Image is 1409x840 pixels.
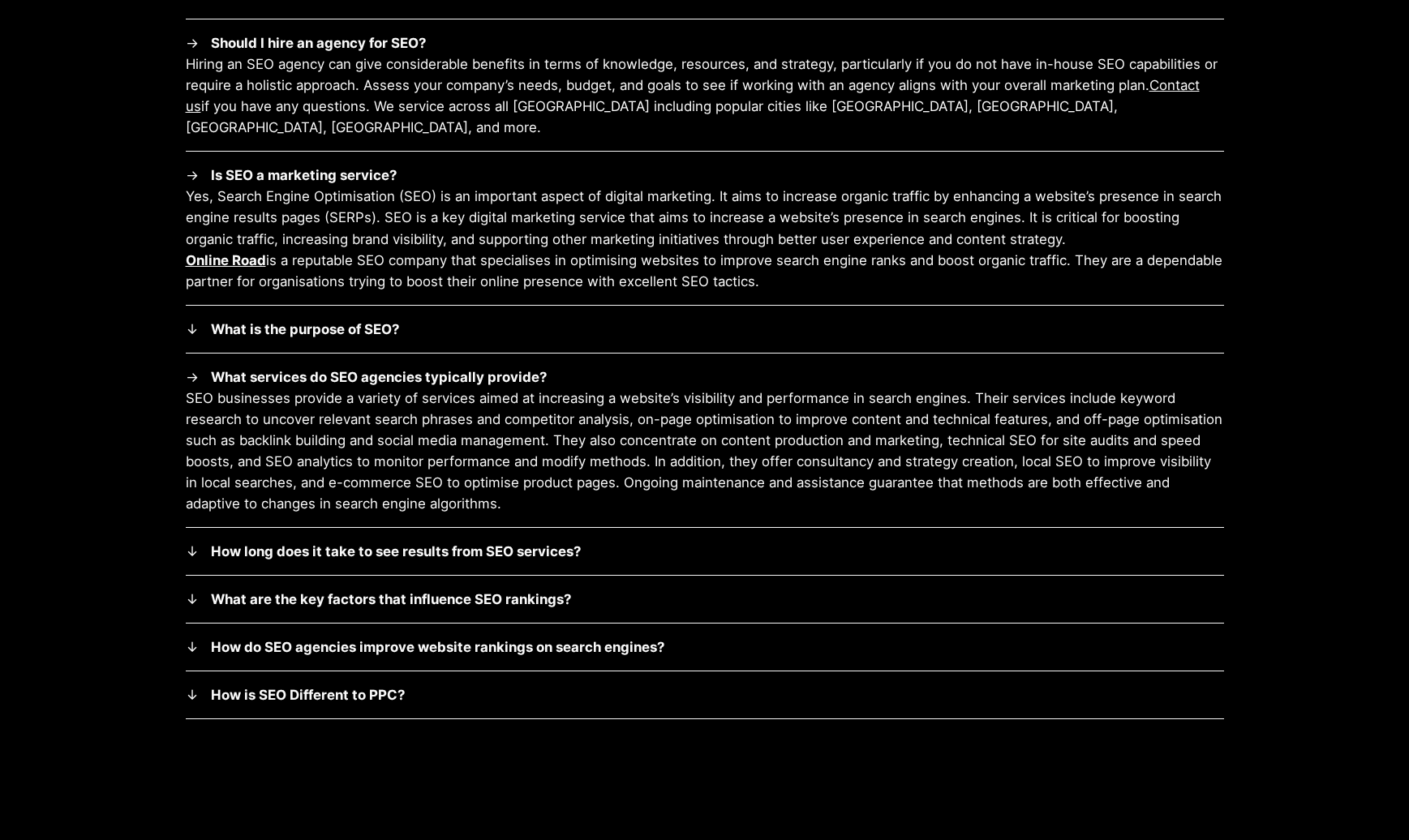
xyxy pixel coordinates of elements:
[211,35,426,51] strong: Should I hire an agency for SEO?
[186,54,1224,138] p: Hiring an SEO agency can give considerable benefits in terms of knowledge, resources, and strateg...
[211,321,399,337] strong: What is the purpose of SEO?
[186,541,1224,562] summary: How long does it take to see results from SEO services?
[211,591,571,607] strong: What are the key factors that influence SEO rankings?
[211,543,581,559] strong: How long does it take to see results from SEO services?
[211,369,547,385] strong: What services do SEO agencies typically provide?
[186,366,1224,388] summary: What services do SEO agencies typically provide?
[186,252,266,268] a: Online Road
[186,589,1224,610] summary: What are the key factors that influence SEO rankings?
[186,165,1224,186] summary: Is SEO a marketing service?
[186,684,1224,705] summary: How is SEO Different to PPC?
[186,32,1224,54] summary: Should I hire an agency for SEO?
[186,388,1224,514] p: SEO businesses provide a variety of services aimed at increasing a website’s visibility and perfo...
[211,687,405,703] strong: How is SEO Different to PPC?
[186,636,1224,658] summary: How do SEO agencies improve website rankings on search engines?
[186,319,1224,340] summary: What is the purpose of SEO?
[211,167,397,183] strong: Is SEO a marketing service?
[211,639,664,655] strong: How do SEO agencies improve website rankings on search engines?
[186,250,1224,292] p: is a reputable SEO company that specialises in optimising websites to improve search engine ranks...
[186,186,1224,249] p: Yes, Search Engine Optimisation (SEO) is an important aspect of digital marketing. It aims to inc...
